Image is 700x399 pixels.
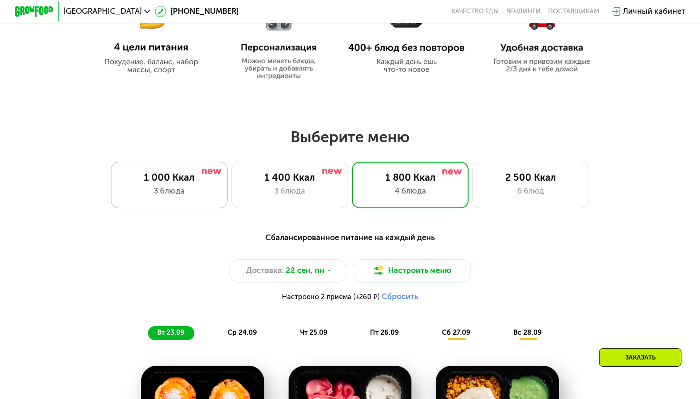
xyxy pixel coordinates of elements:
span: вс 28.09 [513,329,542,337]
span: пт 26.09 [370,329,399,337]
span: Доставка: [246,265,284,277]
span: ср 24.09 [228,329,257,337]
button: Сбросить [381,292,418,302]
div: 1 400 Ккал [241,172,338,184]
span: сб 27.09 [442,329,470,337]
a: Качество еды [451,8,499,15]
div: Сбалансированное питание на каждый день [62,232,638,243]
div: 1 800 Ккал [362,172,458,184]
span: чт 25.09 [300,329,328,337]
div: 4 блюда [362,185,458,197]
a: Вендинги [506,8,540,15]
span: вт 23.09 [157,329,185,337]
div: 2 500 Ккал [483,172,579,184]
div: Личный кабинет [623,6,685,18]
span: Настроено 2 приема (+260 ₽) [282,294,380,301]
div: Заказать [599,348,681,367]
div: 3 блюда [241,185,338,197]
button: Настроить меню [354,259,470,282]
span: 22 сен, пн [286,265,324,277]
a: [PHONE_NUMBER] [155,6,239,18]
div: 3 блюда [121,185,217,197]
div: 1 000 Ккал [121,172,217,184]
div: 6 блюд [483,185,579,197]
span: [GEOGRAPHIC_DATA] [63,8,142,15]
h2: Выберите меню [31,127,669,146]
div: поставщикам [548,8,599,15]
